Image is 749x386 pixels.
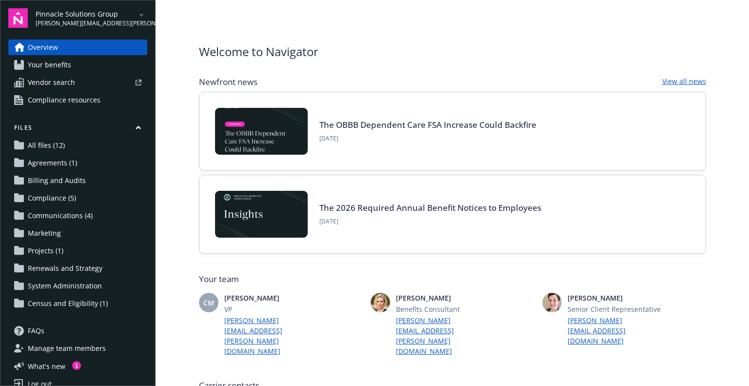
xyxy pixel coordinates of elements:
a: Communications (4) [8,208,147,223]
a: [PERSON_NAME][EMAIL_ADDRESS][DOMAIN_NAME] [568,315,663,346]
span: FAQs [28,323,44,339]
a: Billing and Audits [8,173,147,188]
span: CM [203,298,214,308]
a: arrowDropDown [136,9,147,20]
span: Compliance (5) [28,190,76,206]
a: Renewals and Strategy [8,261,147,276]
span: [DATE] [319,134,536,143]
a: [PERSON_NAME][EMAIL_ADDRESS][PERSON_NAME][DOMAIN_NAME] [224,315,320,356]
span: [PERSON_NAME] [396,293,492,303]
a: Your benefits [8,57,147,73]
span: Newfront news [199,76,257,88]
img: photo [542,293,562,312]
span: Benefits Consultant [396,304,492,314]
a: Census and Eligibility (1) [8,296,147,311]
span: What ' s new [28,361,65,371]
a: The 2026 Required Annual Benefit Notices to Employees [319,202,541,213]
span: Your team [199,273,706,285]
a: Compliance (5) [8,190,147,206]
span: Projects (1) [28,243,63,259]
span: [PERSON_NAME] [568,293,663,303]
img: navigator-logo.svg [8,8,28,28]
a: System Administration [8,278,147,294]
a: Overview [8,40,147,55]
a: The OBBB Dependent Care FSA Increase Could Backfire [319,119,536,130]
span: Welcome to Navigator [199,43,318,61]
a: Previous [176,317,191,332]
button: What's new1 [8,361,81,371]
span: Compliance resources [28,92,100,108]
a: All files (12) [8,138,147,153]
span: Senior Client Representative [568,304,663,314]
span: [PERSON_NAME] [224,293,320,303]
span: Communications (4) [28,208,93,223]
span: Vendor search [28,75,75,90]
span: Agreements (1) [28,155,77,171]
img: Card Image - EB Compliance Insights.png [215,191,308,238]
span: Overview [28,40,58,55]
span: Census and Eligibility (1) [28,296,108,311]
span: VP [224,304,320,314]
img: photo [371,293,390,312]
a: [PERSON_NAME][EMAIL_ADDRESS][PERSON_NAME][DOMAIN_NAME] [396,315,492,356]
button: Files [8,123,147,136]
span: Your benefits [28,57,71,73]
a: Manage team members [8,341,147,356]
span: Pinnacle Solutions Group [36,9,136,19]
span: All files (12) [28,138,65,153]
span: Manage team members [28,341,106,356]
a: Agreements (1) [8,155,147,171]
span: Marketing [28,225,61,241]
div: 1 [72,361,81,370]
img: BLOG-Card Image - Compliance - OBBB Dep Care FSA - 08-01-25.jpg [215,108,308,155]
span: System Administration [28,278,102,294]
a: FAQs [8,323,147,339]
a: Next [714,317,729,332]
span: [DATE] [319,217,541,226]
span: Billing and Audits [28,173,86,188]
span: [PERSON_NAME][EMAIL_ADDRESS][PERSON_NAME][DOMAIN_NAME] [36,19,136,28]
a: Projects (1) [8,243,147,259]
span: Renewals and Strategy [28,261,102,276]
button: Pinnacle Solutions Group[PERSON_NAME][EMAIL_ADDRESS][PERSON_NAME][DOMAIN_NAME]arrowDropDown [36,8,147,28]
a: View all news [662,76,706,88]
a: Compliance resources [8,92,147,108]
a: Marketing [8,225,147,241]
a: Vendor search [8,75,147,90]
